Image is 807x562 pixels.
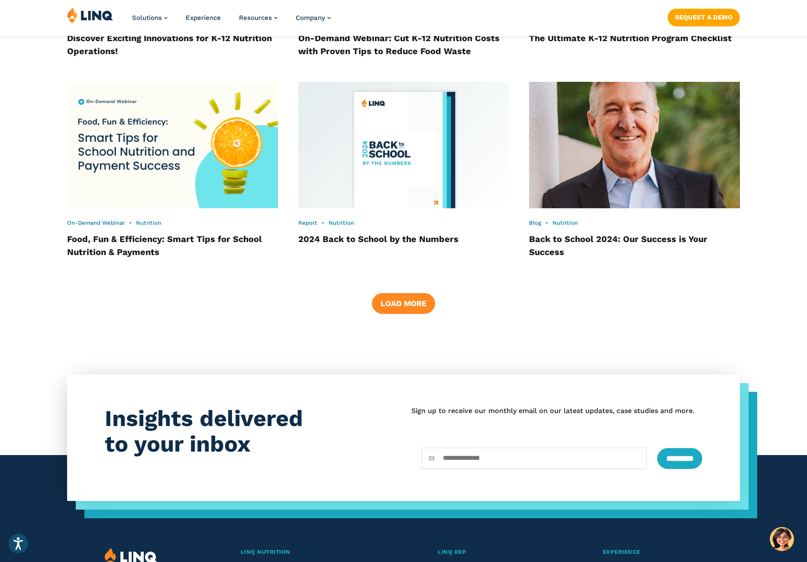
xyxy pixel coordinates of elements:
a: Request a Demo [668,9,740,26]
span: Resources [239,14,272,22]
a: 2024 Back to School by the Numbers [298,234,458,244]
a: Nutrition [552,220,578,226]
a: Solutions [132,14,168,22]
a: On-Demand Webinar: Cut K-12 Nutrition Costs with Proven Tips to Reduce Food Waste [298,33,500,56]
div: • [298,219,509,227]
a: Nutrition [329,220,354,226]
button: Hello, have a question? Let’s chat. [770,527,794,551]
img: Food Fun and Efficiency Webinar [67,82,278,209]
a: The Ultimate K-12 Nutrition Program Checklist [529,33,732,43]
a: Company [296,14,331,22]
span: Solutions [132,14,162,22]
nav: Primary Navigation [132,7,331,36]
a: On-Demand Webinar [67,220,125,226]
a: LINQ Nutrition [241,548,394,557]
a: Resources [239,14,278,22]
button: Load More [372,293,435,314]
img: 2024 BTS by the numbers [298,82,509,209]
nav: Button Navigation [668,7,740,26]
a: LINQ ERP [438,548,558,557]
a: Report [298,220,317,226]
a: Back to School 2024: Our Success is Your Success [529,234,707,257]
a: Experience [603,548,702,557]
a: Blog [529,220,541,226]
span: Experience [603,549,640,555]
span: Company [296,14,325,22]
a: Food, Fun & Efficiency: Smart Tips for School Nutrition & Payments [67,234,262,257]
a: Experience [186,14,221,22]
img: LINQ | K‑12 Software [67,7,113,23]
a: Discover Exciting Innovations for K-12 Nutrition Operations! [67,33,272,56]
img: Mike Borges | LINQ [529,82,740,209]
div: • [529,219,740,227]
a: Nutrition [136,220,161,226]
span: LINQ Nutrition [241,549,291,555]
div: • [67,219,278,227]
p: Sign up to receive our monthly email on our latest updates, case studies and more. [411,406,702,416]
span: LINQ ERP [438,549,466,555]
h4: Insights delivered to your inbox [105,406,396,458]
